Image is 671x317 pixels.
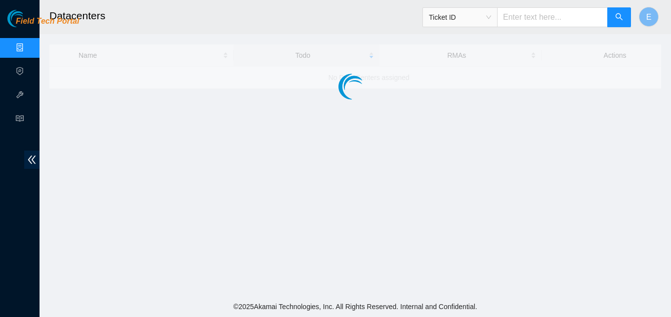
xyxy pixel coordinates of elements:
[429,10,491,25] span: Ticket ID
[639,7,659,27] button: E
[615,13,623,22] span: search
[16,17,79,26] span: Field Tech Portal
[7,18,79,31] a: Akamai TechnologiesField Tech Portal
[16,110,24,130] span: read
[497,7,608,27] input: Enter text here...
[7,10,50,27] img: Akamai Technologies
[40,296,671,317] footer: © 2025 Akamai Technologies, Inc. All Rights Reserved. Internal and Confidential.
[646,11,652,23] span: E
[607,7,631,27] button: search
[24,151,40,169] span: double-left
